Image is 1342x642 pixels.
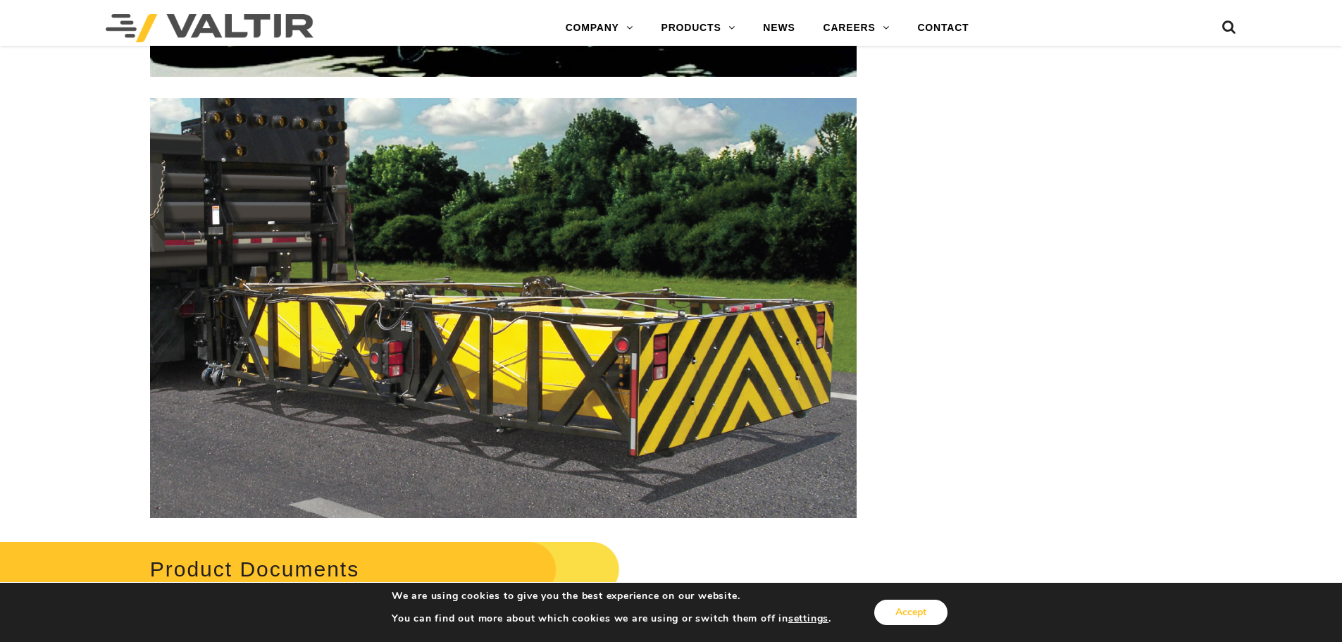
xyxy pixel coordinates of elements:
[552,14,647,42] a: COMPANY
[809,14,904,42] a: CAREERS
[874,600,948,625] button: Accept
[392,612,831,625] p: You can find out more about which cookies we are using or switch them off in .
[647,14,750,42] a: PRODUCTS
[788,612,828,625] button: settings
[903,14,983,42] a: CONTACT
[106,14,313,42] img: Valtir
[749,14,809,42] a: NEWS
[392,590,831,603] p: We are using cookies to give you the best experience on our website.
